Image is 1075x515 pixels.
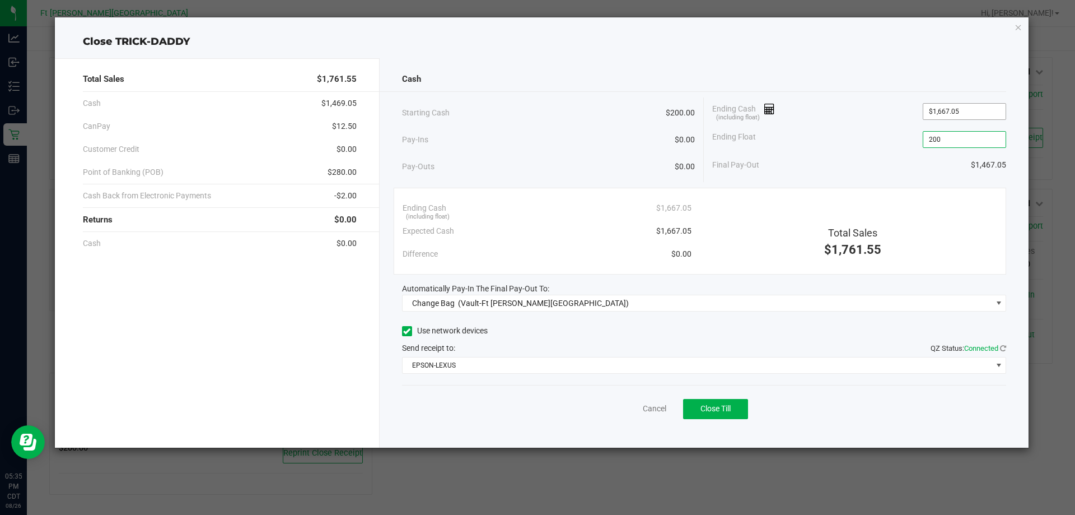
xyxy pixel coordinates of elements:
span: Automatically Pay-In The Final Pay-Out To: [402,284,549,293]
span: $1,667.05 [656,225,691,237]
span: Change Bag [412,299,455,308]
span: Pay-Ins [402,134,428,146]
span: Connected [964,344,998,352]
div: Close TRICK-DADDY [55,34,1029,49]
span: $200.00 [666,107,695,119]
span: Pay-Outs [402,161,434,173]
span: $1,667.05 [656,202,691,214]
label: Use network devices [402,325,488,337]
span: Final Pay-Out [712,159,759,171]
span: $0.00 [675,134,695,146]
span: $1,469.05 [321,98,357,109]
span: $1,467.05 [971,159,1006,171]
span: $12.50 [332,120,357,132]
iframe: Resource center [11,425,45,459]
span: EPSON-LEXUS [403,358,992,373]
span: Cash [83,98,101,109]
span: Ending Float [712,131,756,148]
span: $0.00 [336,143,357,155]
span: CanPay [83,120,110,132]
span: (including float) [406,212,450,222]
span: (Vault-Ft [PERSON_NAME][GEOGRAPHIC_DATA]) [458,299,629,308]
span: Cash [402,73,421,86]
span: -$2.00 [334,190,357,202]
span: $0.00 [671,248,691,260]
span: Ending Cash [712,103,775,120]
span: Customer Credit [83,143,139,155]
span: (including float) [716,113,760,123]
span: Cash Back from Electronic Payments [83,190,211,202]
span: Starting Cash [402,107,450,119]
span: Total Sales [828,227,877,239]
span: $0.00 [336,238,357,249]
span: $280.00 [328,166,357,178]
span: Expected Cash [403,225,454,237]
button: Close Till [683,399,748,419]
span: Point of Banking (POB) [83,166,163,178]
span: QZ Status: [931,344,1006,352]
span: Total Sales [83,73,124,86]
span: Send receipt to: [402,344,455,352]
span: $1,761.55 [824,243,881,257]
a: Cancel [643,403,666,415]
div: Returns [83,208,357,232]
span: $0.00 [334,214,357,226]
span: Difference [403,248,438,260]
span: Ending Cash [403,202,446,214]
span: $1,761.55 [317,73,357,86]
span: Close Till [700,404,731,413]
span: Cash [83,238,101,249]
span: $0.00 [675,161,695,173]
